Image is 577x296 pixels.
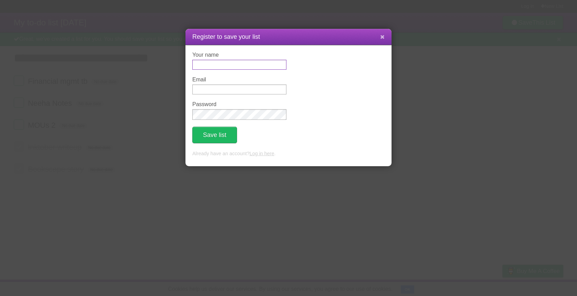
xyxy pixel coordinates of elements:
[192,127,237,143] button: Save list
[192,101,286,107] label: Password
[192,52,286,58] label: Your name
[192,77,286,83] label: Email
[249,151,274,156] a: Log in here
[192,32,385,42] h1: Register to save your list
[192,150,385,158] p: Already have an account? .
